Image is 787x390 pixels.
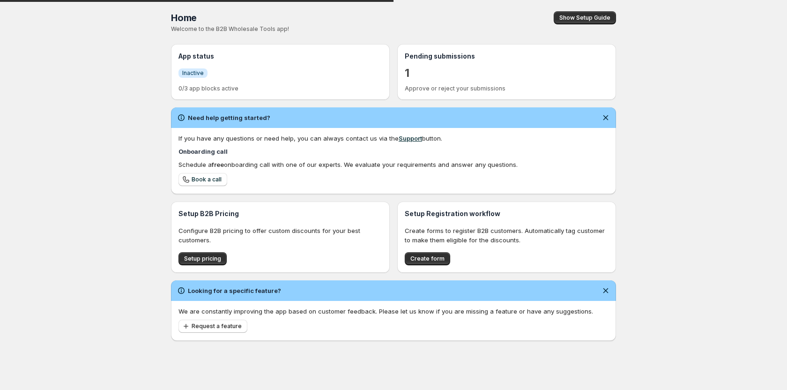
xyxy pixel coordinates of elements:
[188,286,281,295] h2: Looking for a specific feature?
[178,209,382,218] h3: Setup B2B Pricing
[178,226,382,245] p: Configure B2B pricing to offer custom discounts for your best customers.
[405,52,609,61] h3: Pending submissions
[399,135,422,142] a: Support
[182,69,204,77] span: Inactive
[599,284,612,297] button: Dismiss notification
[410,255,445,262] span: Create form
[405,226,609,245] p: Create forms to register B2B customers. Automatically tag customer to make them eligible for the ...
[178,68,208,78] a: InfoInactive
[178,85,382,92] p: 0/3 app blocks active
[188,113,270,122] h2: Need help getting started?
[178,52,382,61] h3: App status
[405,209,609,218] h3: Setup Registration workflow
[178,320,247,333] button: Request a feature
[192,322,242,330] span: Request a feature
[405,85,609,92] p: Approve or reject your submissions
[405,252,450,265] button: Create form
[192,176,222,183] span: Book a call
[171,25,416,33] p: Welcome to the B2B Wholesale Tools app!
[178,134,609,143] div: If you have any questions or need help, you can always contact us via the button.
[178,160,609,169] div: Schedule a onboarding call with one of our experts. We evaluate your requirements and answer any ...
[599,111,612,124] button: Dismiss notification
[178,307,609,316] p: We are constantly improving the app based on customer feedback. Please let us know if you are mis...
[184,255,221,262] span: Setup pricing
[405,66,409,81] a: 1
[178,252,227,265] button: Setup pricing
[178,147,609,156] h4: Onboarding call
[171,12,197,23] span: Home
[559,14,610,22] span: Show Setup Guide
[554,11,616,24] button: Show Setup Guide
[178,173,227,186] a: Book a call
[212,161,224,168] b: free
